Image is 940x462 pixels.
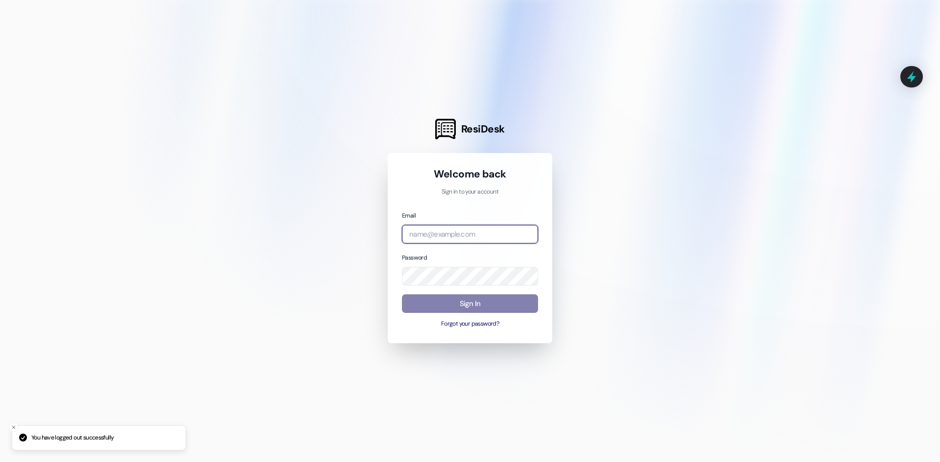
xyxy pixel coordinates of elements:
[461,122,505,136] span: ResiDesk
[402,188,538,197] p: Sign in to your account
[31,434,114,442] p: You have logged out successfully
[402,320,538,329] button: Forgot your password?
[402,225,538,244] input: name@example.com
[435,119,456,139] img: ResiDesk Logo
[402,212,416,220] label: Email
[402,294,538,313] button: Sign In
[402,254,427,262] label: Password
[402,167,538,181] h1: Welcome back
[9,422,19,432] button: Close toast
